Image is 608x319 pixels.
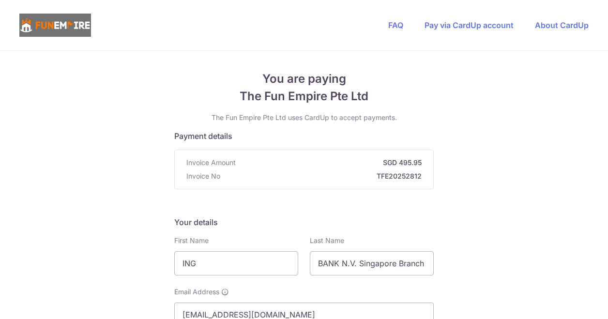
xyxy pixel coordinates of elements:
[174,236,209,245] label: First Name
[240,158,422,167] strong: SGD 495.95
[174,216,434,228] h5: Your details
[425,20,514,30] a: Pay via CardUp account
[224,171,422,181] strong: TFE20252812
[310,251,434,275] input: Last name
[310,236,344,245] label: Last Name
[174,113,434,122] p: The Fun Empire Pte Ltd uses CardUp to accept payments.
[186,158,236,167] span: Invoice Amount
[174,251,298,275] input: First name
[174,287,219,297] span: Email Address
[186,171,220,181] span: Invoice No
[388,20,403,30] a: FAQ
[535,20,589,30] a: About CardUp
[174,130,434,142] h5: Payment details
[174,88,434,105] span: The Fun Empire Pte Ltd
[174,70,434,88] span: You are paying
